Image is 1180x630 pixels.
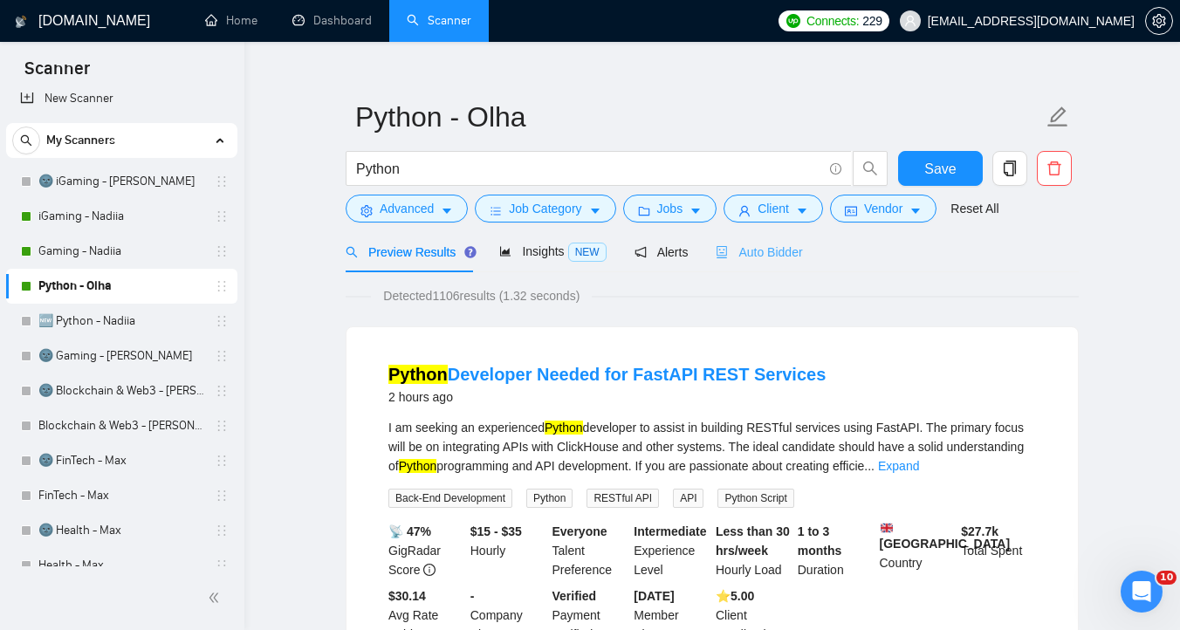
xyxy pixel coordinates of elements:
button: Save [898,151,983,186]
a: searchScanner [407,13,471,28]
div: Hourly [467,522,549,579]
mark: Python [545,421,583,435]
span: NEW [568,243,607,262]
span: Python [526,489,573,508]
span: Connects: [806,11,859,31]
div: GigRadar Score [385,522,467,579]
b: 1 to 3 months [798,524,842,558]
mark: Python [388,365,448,384]
span: robot [716,246,728,258]
span: search [13,134,39,147]
a: Gaming - Nadiia [38,234,204,269]
img: 🇬🇧 [881,522,893,534]
a: FinTech - Max [38,478,204,513]
span: user [904,15,916,27]
span: holder [215,175,229,188]
span: holder [215,489,229,503]
span: setting [1146,14,1172,28]
div: I am seeking an experienced developer to assist in building RESTful services using FastAPI. The p... [388,418,1036,476]
span: Insights [499,244,606,258]
button: search [12,127,40,154]
span: Back-End Development [388,489,512,508]
span: Preview Results [346,245,471,259]
img: upwork-logo.png [786,14,800,28]
a: PythonDeveloper Needed for FastAPI REST Services [388,365,826,384]
span: 229 [862,11,882,31]
span: Save [924,158,956,180]
button: barsJob Categorycaret-down [475,195,615,223]
span: Alerts [635,245,689,259]
b: Everyone [552,524,607,538]
span: info-circle [423,564,436,576]
a: Reset All [950,199,998,218]
span: 10 [1156,571,1177,585]
iframe: Intercom live chat [1121,571,1163,613]
span: caret-down [689,204,702,217]
b: Less than 30 hrs/week [716,524,790,558]
span: holder [215,558,229,572]
span: caret-down [909,204,922,217]
span: user [738,204,751,217]
b: ⭐️ 5.00 [716,589,754,603]
span: holder [215,279,229,293]
span: info-circle [830,163,841,175]
span: edit [1046,106,1069,128]
div: Talent Preference [549,522,631,579]
span: search [346,246,358,258]
span: search [854,161,887,176]
span: Scanner [10,56,104,92]
a: 🌚 Gaming - [PERSON_NAME] [38,339,204,373]
a: iGaming - Nadiia [38,199,204,234]
span: holder [215,454,229,468]
a: Health - Max [38,548,204,583]
div: Total Spent [957,522,1039,579]
span: holder [215,314,229,328]
span: Auto Bidder [716,245,802,259]
div: Duration [794,522,876,579]
span: My Scanners [46,123,115,158]
span: holder [215,209,229,223]
span: Jobs [657,199,683,218]
a: setting [1145,14,1173,28]
span: Detected 1106 results (1.32 seconds) [371,286,592,305]
span: Job Category [509,199,581,218]
div: 2 hours ago [388,387,826,407]
span: Python Script [717,489,793,508]
span: caret-down [589,204,601,217]
b: 📡 47% [388,524,431,538]
b: $15 - $35 [470,524,522,538]
b: Verified [552,589,597,603]
span: ... [864,459,875,473]
button: delete [1037,151,1072,186]
span: holder [215,419,229,433]
b: $30.14 [388,589,426,603]
a: 🌚 Blockchain & Web3 - [PERSON_NAME] [38,373,204,408]
span: API [673,489,703,508]
button: idcardVendorcaret-down [830,195,936,223]
a: Python - Olha [38,269,204,304]
a: New Scanner [20,81,223,116]
span: area-chart [499,245,511,257]
button: setting [1145,7,1173,35]
b: - [470,589,475,603]
span: setting [360,204,373,217]
span: double-left [208,589,225,606]
div: Hourly Load [712,522,794,579]
a: dashboardDashboard [292,13,372,28]
a: Blockchain & Web3 - [PERSON_NAME] [38,408,204,443]
input: Scanner name... [355,95,1043,139]
span: holder [215,524,229,538]
div: Experience Level [630,522,712,579]
span: Advanced [380,199,434,218]
a: homeHome [205,13,257,28]
span: holder [215,244,229,258]
b: [GEOGRAPHIC_DATA] [880,522,1011,551]
button: search [853,151,888,186]
span: caret-down [796,204,808,217]
button: copy [992,151,1027,186]
img: logo [15,8,27,36]
mark: Python [399,459,437,473]
span: RESTful API [587,489,659,508]
a: 🌚 Health - Max [38,513,204,548]
a: 🆕 Python - Nadiia [38,304,204,339]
